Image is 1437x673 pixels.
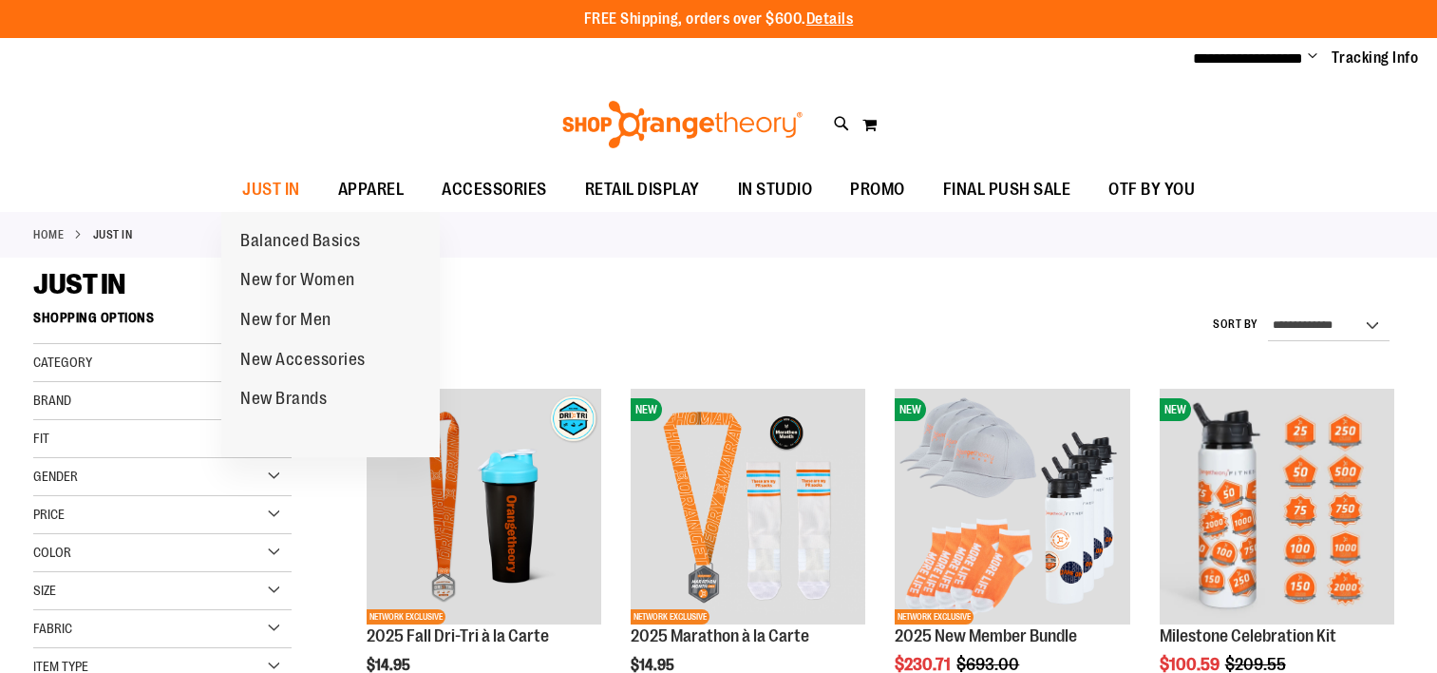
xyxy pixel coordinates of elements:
a: 2025 Marathon à la CarteNEWNETWORK EXCLUSIVE [631,389,865,626]
span: JUST IN [242,168,300,211]
span: Size [33,583,56,598]
a: Home [33,226,64,243]
a: OTF BY YOU [1089,168,1214,212]
a: New for Women [221,260,374,300]
strong: JUST IN [93,226,133,243]
a: PROMO [831,168,924,212]
a: 2025 Marathon à la Carte [631,626,809,645]
a: RETAIL DISPLAY [566,168,719,212]
span: APPAREL [338,168,405,211]
span: OTF BY YOU [1108,168,1195,211]
p: FREE Shipping, orders over $600. [584,9,854,30]
span: PROMO [850,168,905,211]
span: New Accessories [240,350,366,374]
img: 2025 Marathon à la Carte [631,389,865,624]
a: 2025 Fall Dri-Tri à la Carte [367,626,549,645]
a: FINAL PUSH SALE [924,168,1090,212]
span: FINAL PUSH SALE [943,168,1071,211]
span: ACCESSORIES [442,168,547,211]
a: Balanced Basics [221,221,380,261]
span: New for Men [240,310,331,334]
span: New Brands [240,389,327,413]
a: New for Men [221,300,350,340]
a: Milestone Celebration KitNEW [1160,389,1394,626]
a: 2025 New Member BundleNEWNETWORK EXCLUSIVE [895,389,1129,626]
span: Color [33,545,71,560]
span: NEW [631,398,662,421]
span: IN STUDIO [738,168,813,211]
a: Milestone Celebration Kit [1160,626,1336,645]
strong: Shopping Options [33,301,292,344]
a: Tracking Info [1332,48,1419,68]
span: NEW [895,398,926,421]
span: New for Women [240,270,355,294]
span: NETWORK EXCLUSIVE [367,609,445,625]
button: Account menu [1308,48,1317,67]
a: 2025 New Member Bundle [895,626,1077,645]
span: Category [33,355,92,370]
a: ACCESSORIES [423,168,566,212]
a: New Accessories [221,340,385,380]
img: Shop Orangetheory [559,101,805,148]
span: Gender [33,469,78,484]
a: JUST IN [223,168,319,211]
span: Fit [33,431,49,446]
span: Price [33,507,65,522]
a: APPAREL [319,168,424,212]
img: Milestone Celebration Kit [1160,389,1394,624]
span: NEW [1160,398,1191,421]
img: 2025 Fall Dri-Tri à la Carte [367,389,601,624]
label: Sort By [1213,317,1258,333]
img: 2025 New Member Bundle [895,389,1129,624]
span: Brand [33,393,71,408]
a: IN STUDIO [719,168,832,212]
a: Details [806,10,854,28]
span: JUST IN [33,268,125,300]
a: 2025 Fall Dri-Tri à la CarteNEWNETWORK EXCLUSIVE [367,389,601,626]
span: NETWORK EXCLUSIVE [631,609,709,625]
span: RETAIL DISPLAY [585,168,700,211]
span: Fabric [33,621,72,636]
span: Balanced Basics [240,231,361,255]
span: NETWORK EXCLUSIVE [895,609,974,625]
ul: JUST IN [221,212,440,458]
a: New Brands [221,379,346,419]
